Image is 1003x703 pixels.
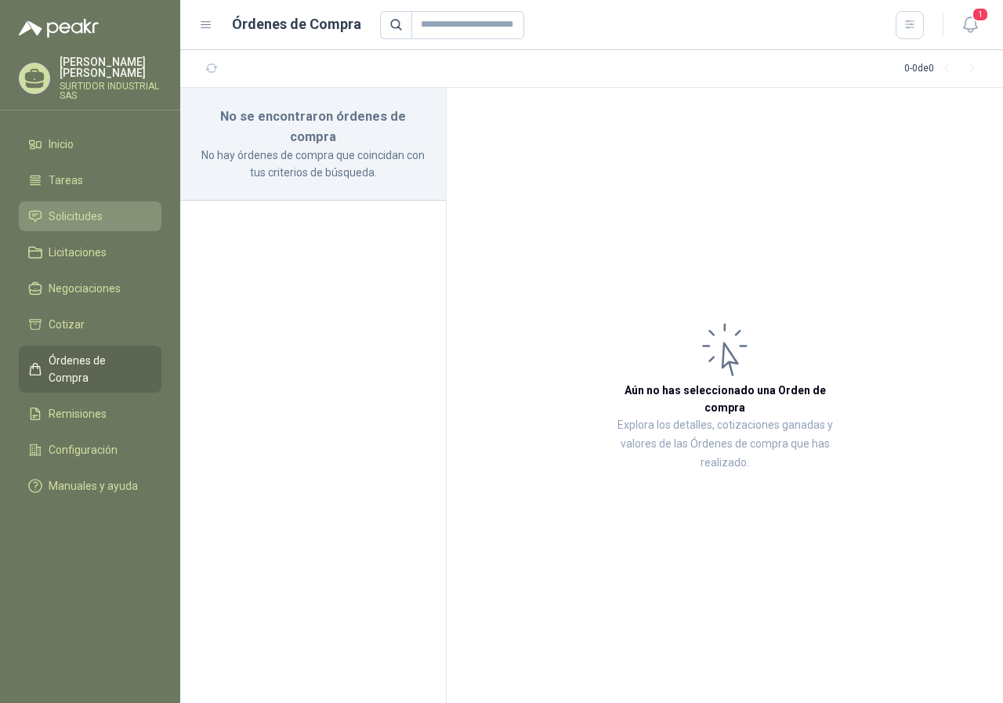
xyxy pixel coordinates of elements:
[19,346,161,393] a: Órdenes de Compra
[603,382,846,416] h3: Aún no has seleccionado una Orden de compra
[199,147,427,181] p: No hay órdenes de compra que coincidan con tus criterios de búsqueda.
[19,237,161,267] a: Licitaciones
[972,7,989,22] span: 1
[49,441,118,458] span: Configuración
[49,244,107,261] span: Licitaciones
[19,165,161,195] a: Tareas
[49,136,74,153] span: Inicio
[60,56,161,78] p: [PERSON_NAME] [PERSON_NAME]
[19,274,161,303] a: Negociaciones
[49,316,85,333] span: Cotizar
[49,477,138,495] span: Manuales y ayuda
[19,19,99,38] img: Logo peakr
[19,435,161,465] a: Configuración
[19,399,161,429] a: Remisiones
[904,56,984,82] div: 0 - 0 de 0
[49,280,121,297] span: Negociaciones
[603,416,846,473] p: Explora los detalles, cotizaciones ganadas y valores de las Órdenes de compra que has realizado.
[19,471,161,501] a: Manuales y ayuda
[49,405,107,422] span: Remisiones
[19,129,161,159] a: Inicio
[49,208,103,225] span: Solicitudes
[49,172,83,189] span: Tareas
[232,13,361,35] h1: Órdenes de Compra
[60,82,161,100] p: SURTIDOR INDUSTRIAL SAS
[19,201,161,231] a: Solicitudes
[49,352,147,386] span: Órdenes de Compra
[199,107,427,147] h3: No se encontraron órdenes de compra
[19,310,161,339] a: Cotizar
[956,11,984,39] button: 1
